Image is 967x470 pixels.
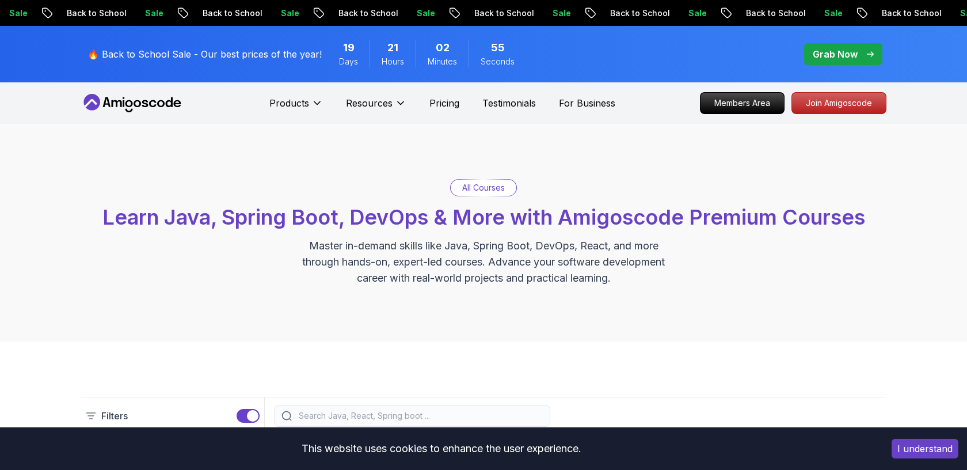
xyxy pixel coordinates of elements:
span: 21 Hours [387,40,398,56]
p: Back to School [846,7,924,19]
button: Resources [346,96,406,119]
span: Seconds [481,56,515,67]
p: Back to School [31,7,109,19]
p: Products [269,96,309,110]
p: Sale [653,7,690,19]
p: Master in-demand skills like Java, Spring Boot, DevOps, React, and more through hands-on, expert-... [290,238,677,286]
p: All Courses [462,182,505,194]
span: Minutes [428,56,457,67]
p: Sale [924,7,961,19]
p: Back to School [303,7,381,19]
p: Join Amigoscode [792,93,886,113]
input: Search Java, React, Spring boot ... [296,410,543,422]
a: For Business [559,96,615,110]
span: 55 Seconds [491,40,505,56]
p: Sale [789,7,825,19]
span: 19 Days [343,40,355,56]
p: Members Area [700,93,784,113]
p: Sale [381,7,418,19]
p: Back to School [167,7,245,19]
span: Hours [382,56,404,67]
p: Resources [346,96,393,110]
a: Testimonials [482,96,536,110]
a: Join Amigoscode [791,92,886,114]
button: Products [269,96,323,119]
p: Filters [101,409,128,423]
a: Members Area [700,92,785,114]
span: 2 Minutes [436,40,450,56]
p: Grab Now [813,47,858,61]
span: Learn Java, Spring Boot, DevOps & More with Amigoscode Premium Courses [102,204,865,230]
p: Sale [245,7,282,19]
p: Back to School [574,7,653,19]
p: Sale [109,7,146,19]
a: Pricing [429,96,459,110]
div: This website uses cookies to enhance the user experience. [9,436,874,461]
p: Back to School [439,7,517,19]
p: 🔥 Back to School Sale - Our best prices of the year! [87,47,322,61]
p: Sale [517,7,554,19]
span: Days [339,56,358,67]
p: Back to School [710,7,789,19]
button: Accept cookies [892,439,958,458]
